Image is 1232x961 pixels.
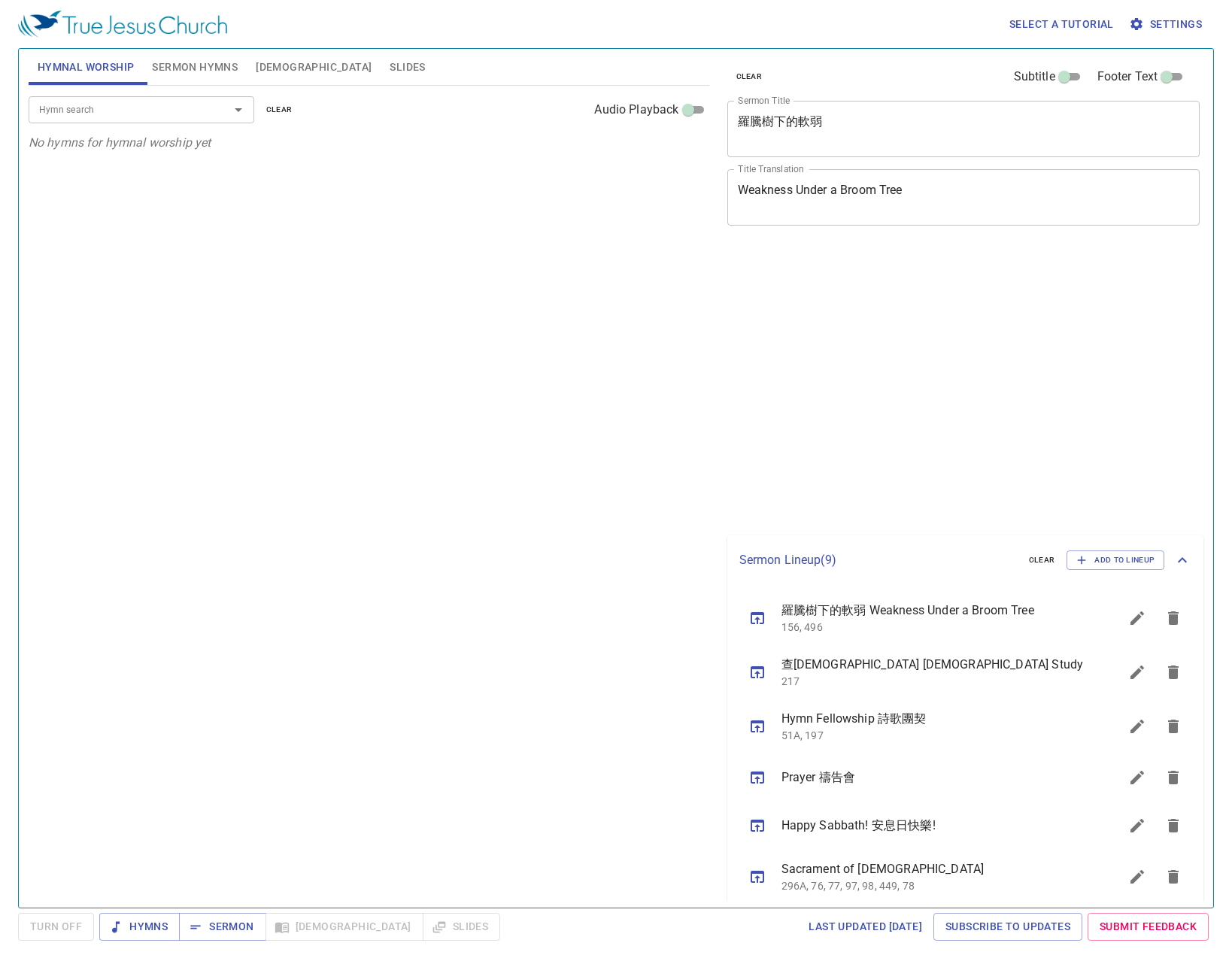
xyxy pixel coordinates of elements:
[111,917,168,936] span: Hymns
[803,913,928,941] a: Last updated [DATE]
[738,114,1190,143] textarea: 羅騰樹下的軟弱
[809,917,922,936] span: Last updated [DATE]
[1126,11,1208,38] button: Settings
[191,917,253,936] span: Sermon
[1014,68,1055,86] span: Subtitle
[739,551,1017,569] p: Sermon Lineup ( 9 )
[390,58,425,77] span: Slides
[1100,917,1197,936] span: Submit Feedback
[38,58,135,77] span: Hymnal Worship
[1003,11,1120,38] button: Select a tutorial
[781,878,1084,893] p: 296A, 76, 77, 97, 98, 449, 78
[727,68,772,86] button: clear
[781,860,1084,878] span: Sacrament of [DEMOGRAPHIC_DATA]
[781,674,1084,689] p: 217
[1132,15,1202,34] span: Settings
[945,917,1070,936] span: Subscribe to Updates
[1076,553,1155,567] span: Add to Lineup
[99,913,180,941] button: Hymns
[781,728,1084,743] p: 51A, 197
[29,135,211,150] i: No hymns for hymnal worship yet
[781,602,1084,620] span: 羅騰樹下的軟弱 Weakness Under a Broom Tree
[18,11,227,38] img: True Jesus Church
[1097,68,1158,86] span: Footer Text
[228,99,249,120] button: Open
[781,710,1084,728] span: Hymn Fellowship 詩歌團契
[152,58,238,77] span: Sermon Hymns
[738,183,1190,211] textarea: Weakness Under a Broom Tree
[1009,15,1114,34] span: Select a tutorial
[266,103,293,117] span: clear
[257,101,302,119] button: clear
[781,656,1084,674] span: 查[DEMOGRAPHIC_DATA] [DEMOGRAPHIC_DATA] Study
[1020,551,1064,569] button: clear
[594,101,678,119] span: Audio Playback
[179,913,266,941] button: Sermon
[781,620,1084,635] p: 156, 496
[1088,913,1209,941] a: Submit Feedback
[256,58,372,77] span: [DEMOGRAPHIC_DATA]
[721,241,1107,529] iframe: from-child
[736,70,763,83] span: clear
[1029,553,1055,567] span: clear
[727,535,1204,585] div: Sermon Lineup(9)clearAdd to Lineup
[933,913,1082,941] a: Subscribe to Updates
[781,817,1084,835] span: Happy Sabbath! 安息日快樂!
[781,768,1084,787] span: Prayer 禱告會
[1067,550,1164,570] button: Add to Lineup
